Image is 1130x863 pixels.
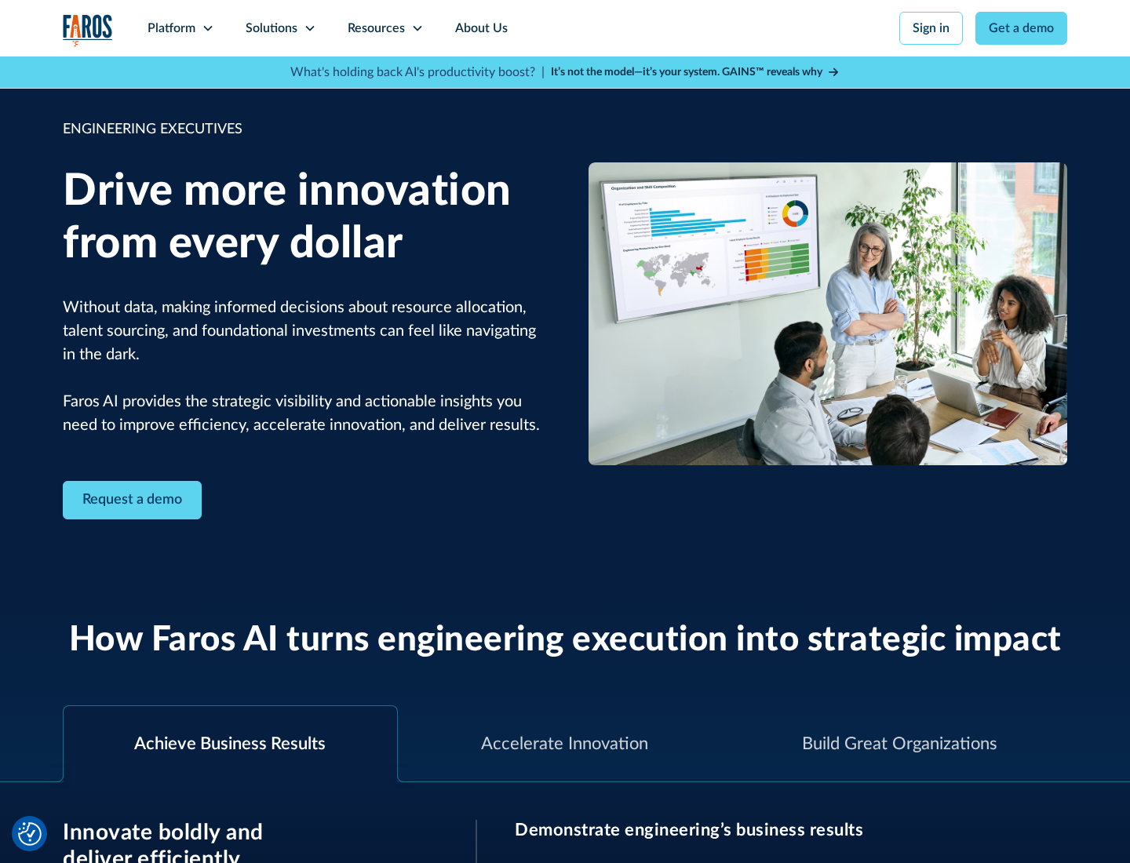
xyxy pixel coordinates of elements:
[63,119,541,140] div: ENGINEERING EXECUTIVES
[63,14,113,46] a: home
[899,12,963,45] a: Sign in
[18,822,42,846] img: Revisit consent button
[63,481,202,519] a: Contact Modal
[18,822,42,846] button: Cookie Settings
[551,67,822,78] strong: It’s not the model—it’s your system. GAINS™ reveals why
[63,14,113,46] img: Logo of the analytics and reporting company Faros.
[515,820,1067,840] h3: Demonstrate engineering’s business results
[134,731,326,757] div: Achieve Business Results
[246,19,297,38] div: Solutions
[348,19,405,38] div: Resources
[63,296,541,437] p: Without data, making informed decisions about resource allocation, talent sourcing, and foundatio...
[551,64,840,81] a: It’s not the model—it’s your system. GAINS™ reveals why
[975,12,1067,45] a: Get a demo
[148,19,195,38] div: Platform
[63,166,541,271] h1: Drive more innovation from every dollar
[802,731,997,757] div: Build Great Organizations
[69,620,1062,661] h2: How Faros AI turns engineering execution into strategic impact
[290,63,545,82] p: What's holding back AI's productivity boost? |
[481,731,648,757] div: Accelerate Innovation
